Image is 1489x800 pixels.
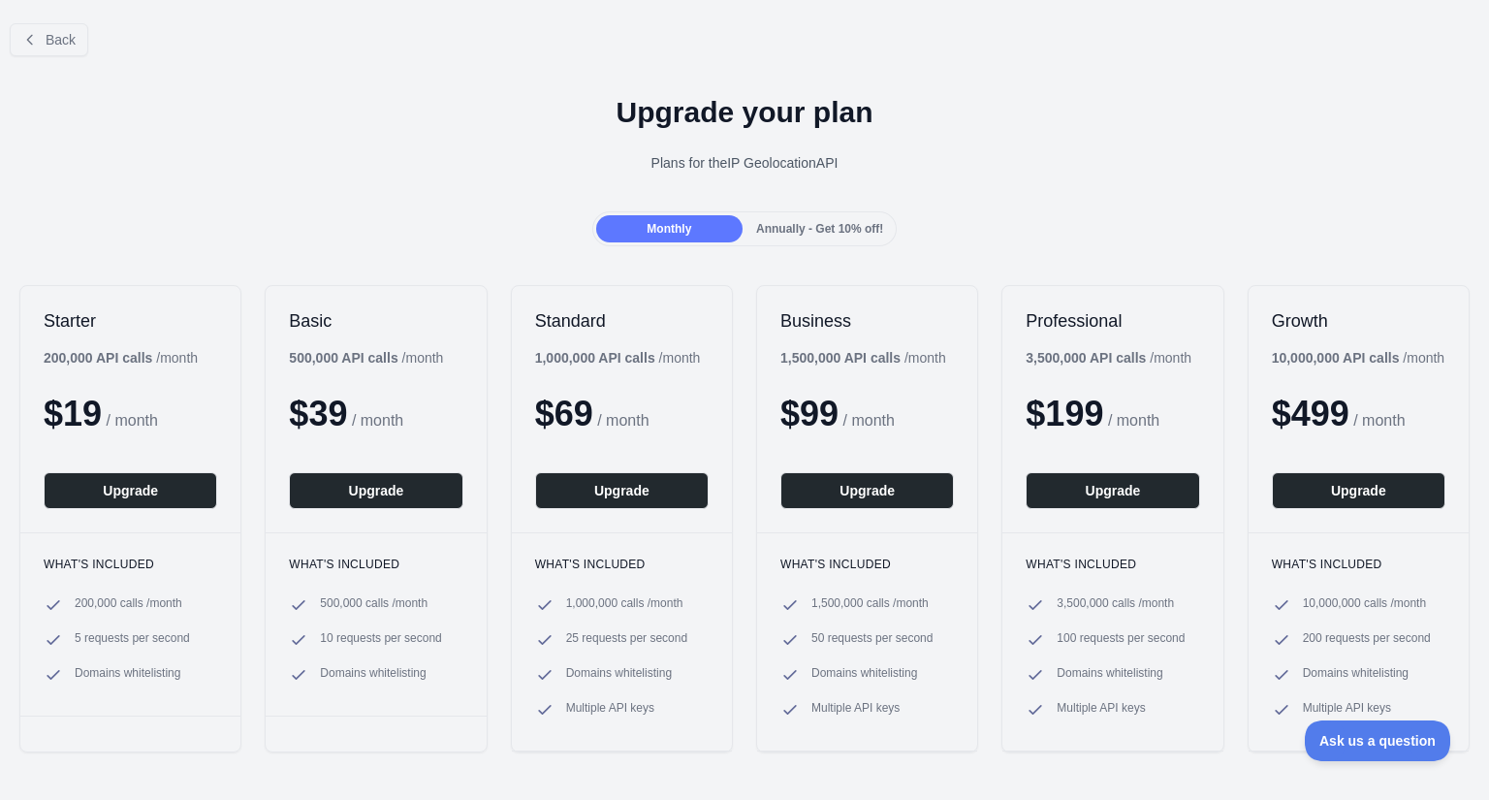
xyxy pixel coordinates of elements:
[535,472,709,509] button: Upgrade
[1108,412,1159,429] span: / month
[843,412,895,429] span: / month
[1272,472,1445,509] button: Upgrade
[1305,720,1450,761] iframe: Toggle Customer Support
[780,394,839,433] span: $ 99
[597,412,649,429] span: / month
[535,394,593,433] span: $ 69
[1026,472,1199,509] button: Upgrade
[1026,394,1103,433] span: $ 199
[780,472,954,509] button: Upgrade
[1272,394,1349,433] span: $ 499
